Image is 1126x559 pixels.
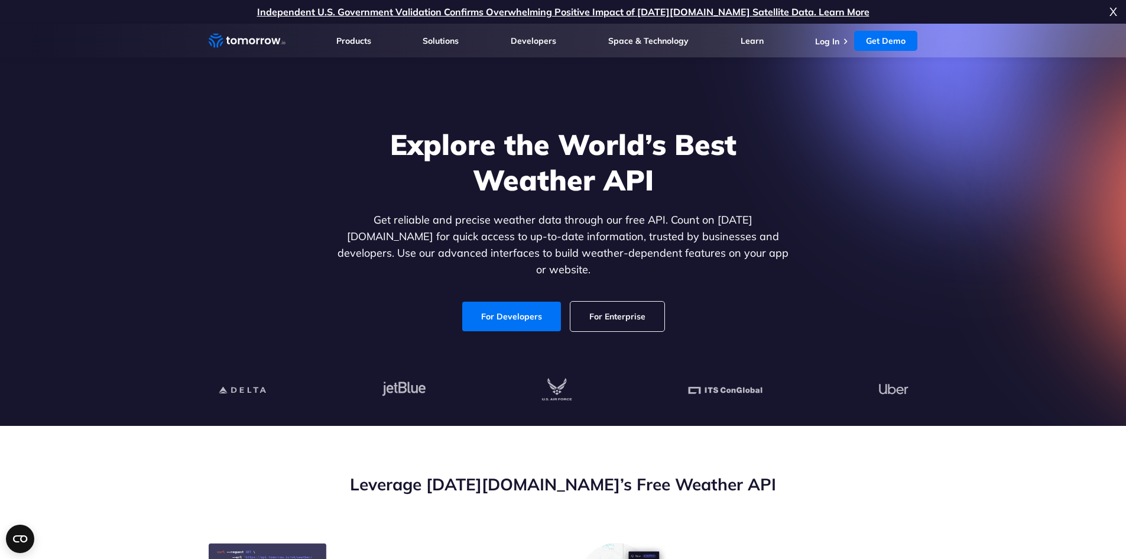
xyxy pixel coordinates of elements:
a: Home link [209,32,285,50]
a: Space & Technology [608,35,689,46]
a: Independent U.S. Government Validation Confirms Overwhelming Positive Impact of [DATE][DOMAIN_NAM... [257,6,869,18]
a: Developers [511,35,556,46]
button: Open CMP widget [6,525,34,553]
a: Products [336,35,371,46]
h1: Explore the World’s Best Weather API [335,127,791,198]
a: For Enterprise [570,302,664,331]
h2: Leverage [DATE][DOMAIN_NAME]’s Free Weather API [209,473,918,496]
a: Log In [815,36,839,47]
a: Get Demo [854,31,917,51]
p: Get reliable and precise weather data through our free API. Count on [DATE][DOMAIN_NAME] for quic... [335,212,791,278]
a: Solutions [423,35,459,46]
a: For Developers [462,302,561,331]
a: Learn [741,35,764,46]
